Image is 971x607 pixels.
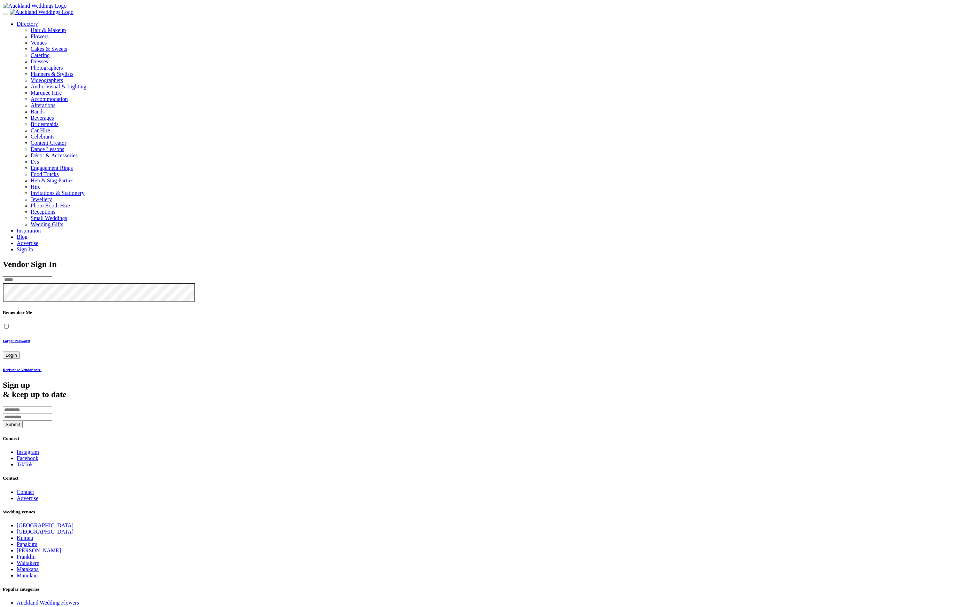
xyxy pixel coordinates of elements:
a: Advertise [17,495,38,501]
a: Videographers [31,77,968,84]
a: Venues [31,40,968,46]
a: Planners & Stylists [31,71,968,77]
a: [GEOGRAPHIC_DATA] [17,522,73,528]
a: Sign In [17,246,33,252]
span: Sign up [3,380,30,389]
button: Menu [3,13,8,15]
a: Invitations & Stationery [31,190,85,196]
a: Audio Visual & Lighting [31,84,968,90]
input: Remember Me [4,324,9,329]
a: Content Creator [31,140,66,146]
a: Contact [17,489,34,495]
a: Bands [31,109,45,115]
a: Photo Booth Hire [31,203,70,208]
h1: Vendor Sign In [3,260,968,269]
a: Kumeu [17,535,33,541]
a: Celebrants [31,134,54,140]
button: Submit [3,421,23,428]
a: Facebook [17,455,38,461]
a: Catering [31,52,968,58]
a: Blog [17,234,28,240]
a: Small Weddings [31,215,67,221]
a: Receptions [31,209,55,215]
a: Manukau [17,573,38,578]
a: Hen & Stag Parties [31,178,73,183]
a: Matakana [17,566,39,572]
a: Jewellery [31,196,52,202]
a: Papakura [17,541,38,547]
img: Auckland Weddings Logo [3,3,66,9]
a: Food Trucks [31,171,58,177]
a: [GEOGRAPHIC_DATA] [17,529,73,535]
a: Inspiration [17,228,41,234]
a: Register as Vendor here. [3,368,968,372]
h5: Wedding venues [3,509,968,515]
a: Instagram [17,449,39,455]
a: Beverages [31,115,54,121]
a: Marquee Hire [31,90,968,96]
a: Engagement Rings [31,165,73,171]
a: Bridesmaids [31,121,58,127]
a: [PERSON_NAME] [17,547,61,553]
a: Alterations [31,102,55,108]
a: DJs [31,159,39,165]
a: Wedding Gifts [31,221,63,227]
h5: Connect [3,436,968,441]
h2: & keep up to date [3,380,968,399]
h5: Popular categories [3,586,968,592]
img: Auckland Weddings Logo [10,9,73,15]
h5: Remember Me [3,310,968,315]
a: Auckland Wedding Flowers [17,600,79,606]
a: Directory [17,21,38,27]
a: TikTok [17,462,33,467]
a: Cakes & Sweets [31,46,968,52]
a: Accommodation [31,96,68,102]
a: Dance Lessons [31,146,64,152]
a: Waitakere [17,560,39,566]
h5: Contact [3,475,968,481]
a: Franklin [17,554,36,560]
a: Car Hire [31,127,50,133]
a: Dresses [31,58,968,65]
button: Login [3,352,20,359]
a: Photographers [31,65,968,71]
a: Forgot Password [3,339,968,343]
a: Advertise [17,240,38,246]
a: Hire [31,184,40,190]
a: Hair & Makeup [31,27,968,33]
a: Flowers [31,33,968,40]
a: Décor & Accessories [31,152,78,158]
